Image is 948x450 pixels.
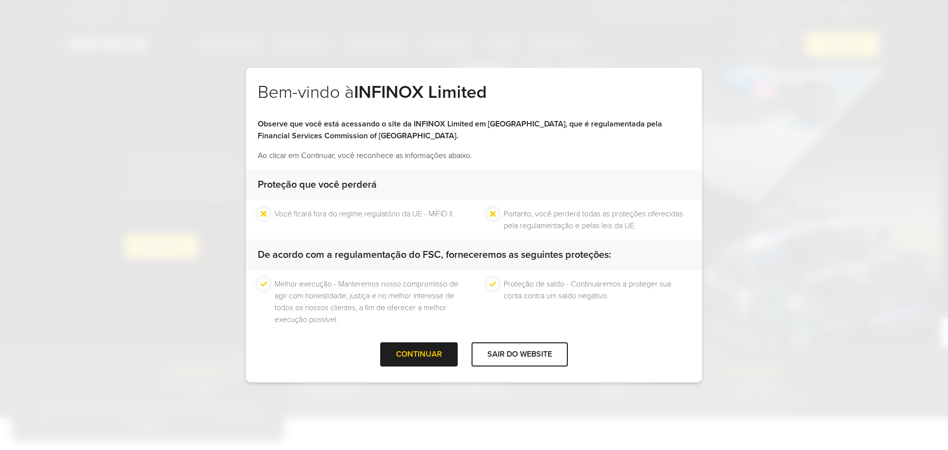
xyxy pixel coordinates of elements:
div: SAIR DO WEBSITE [472,342,568,367]
strong: INFINOX Limited [354,82,487,103]
p: Ao clicar em Continuar, você reconhece as informações abaixo. [258,150,690,162]
strong: De acordo com a regulamentação do FSC, forneceremos as seguintes proteções: [258,249,611,261]
h2: Bem-vindo à [258,82,690,118]
li: Você ficará fora do regime regulatório da UE - MiFID II. [275,208,454,232]
li: Melhor execução - Manteremos nosso compromisso de agir com honestidade, justiça e no melhor inter... [275,278,461,326]
div: CONTINUAR [380,342,458,367]
li: Proteção de saldo - Continuaremos a proteger sua conta contra um saldo negativo. [504,278,690,326]
li: Portanto, você perderá todas as proteções oferecidas pela regulamentação e pelas leis da UE. [504,208,690,232]
strong: Proteção que você perderá [258,179,377,191]
strong: Observe que você está acessando o site da INFINOX Limited em [GEOGRAPHIC_DATA], que é regulamenta... [258,119,662,141]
